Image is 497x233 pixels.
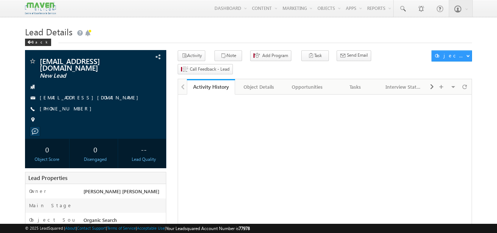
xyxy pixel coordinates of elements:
[239,226,250,231] span: 77978
[65,226,76,230] a: About
[40,105,95,113] span: [PHONE_NUMBER]
[190,66,230,73] span: Call Feedback - Lead
[380,79,428,95] a: Interview Status
[84,188,159,194] span: [PERSON_NAME] [PERSON_NAME]
[123,142,164,156] div: --
[123,156,164,163] div: Lead Quality
[262,52,288,59] span: Add Program
[75,142,116,156] div: 0
[432,50,472,61] button: Object Actions
[166,226,250,231] span: Your Leadsquared Account Number is
[40,94,142,100] a: [EMAIL_ADDRESS][DOMAIN_NAME]
[331,79,380,95] a: Tasks
[27,156,68,163] div: Object Score
[192,83,230,90] div: Activity History
[40,57,127,71] span: [EMAIL_ADDRESS][DOMAIN_NAME]
[28,174,67,181] span: Lead Properties
[27,142,68,156] div: 0
[40,72,127,80] span: New Lead
[75,156,116,163] div: Disengaged
[250,50,291,61] button: Add Program
[214,50,242,61] button: Note
[25,39,51,46] div: Back
[337,82,373,91] div: Tasks
[283,79,331,95] a: Opportunities
[25,38,55,45] a: Back
[25,26,72,38] span: Lead Details
[241,82,277,91] div: Object Details
[235,79,283,95] a: Object Details
[25,225,250,232] span: © 2025 LeadSquared | | | | |
[25,2,56,15] img: Custom Logo
[178,64,233,75] button: Call Feedback - Lead
[435,52,466,59] div: Object Actions
[178,50,205,61] button: Activity
[301,50,329,61] button: Task
[386,82,421,91] div: Interview Status
[137,226,165,230] a: Acceptable Use
[29,216,77,230] label: Object Source
[29,202,72,209] label: Main Stage
[347,52,368,59] span: Send Email
[289,82,325,91] div: Opportunities
[82,216,166,227] div: Organic Search
[77,226,106,230] a: Contact Support
[187,79,235,95] a: Activity History
[107,226,136,230] a: Terms of Service
[29,188,46,194] label: Owner
[337,50,371,61] button: Send Email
